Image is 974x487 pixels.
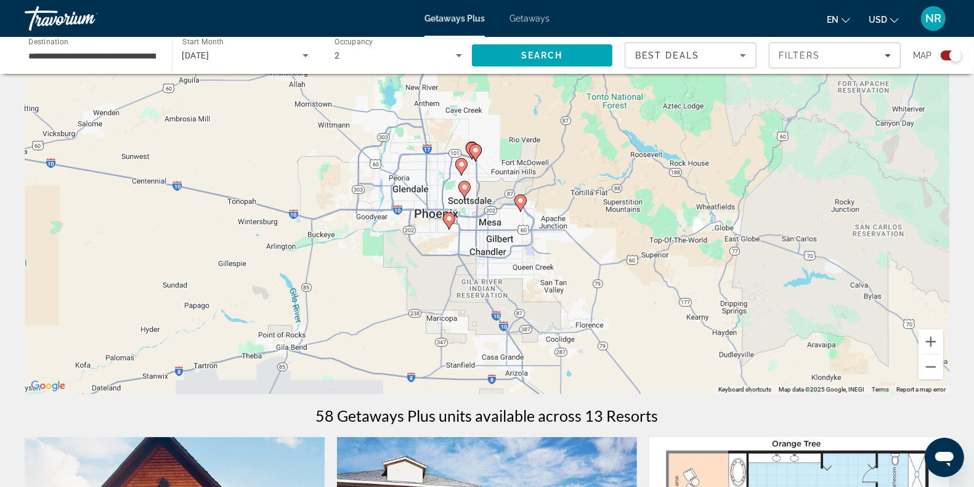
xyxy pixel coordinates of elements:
[913,47,931,64] span: Map
[472,44,613,66] button: Search
[521,50,563,60] span: Search
[896,386,946,393] a: Report a map error
[919,355,943,379] button: Zoom out
[25,2,148,34] a: Travorium
[335,50,339,60] span: 2
[316,406,659,425] h1: 58 Getaways Plus units available across 13 Resorts
[635,48,746,63] mat-select: Sort by
[869,10,899,28] button: Change currency
[28,49,156,63] input: Select destination
[424,14,485,23] a: Getaways Plus
[869,15,887,25] span: USD
[925,438,964,477] iframe: Button to launch messaging window
[919,329,943,354] button: Zoom in
[509,14,550,23] a: Getaways
[827,15,838,25] span: en
[28,38,68,46] span: Destination
[335,38,373,47] span: Occupancy
[635,50,699,60] span: Best Deals
[925,12,941,25] span: NR
[28,378,68,394] a: Open this area in Google Maps (opens a new window)
[769,42,901,68] button: Filters
[182,38,224,47] span: Start Month
[779,50,821,60] span: Filters
[28,378,68,394] img: Google
[779,386,864,393] span: Map data ©2025 Google, INEGI
[182,50,209,60] span: [DATE]
[872,386,889,393] a: Terms (opens in new tab)
[827,10,850,28] button: Change language
[917,6,949,31] button: User Menu
[718,385,771,394] button: Keyboard shortcuts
